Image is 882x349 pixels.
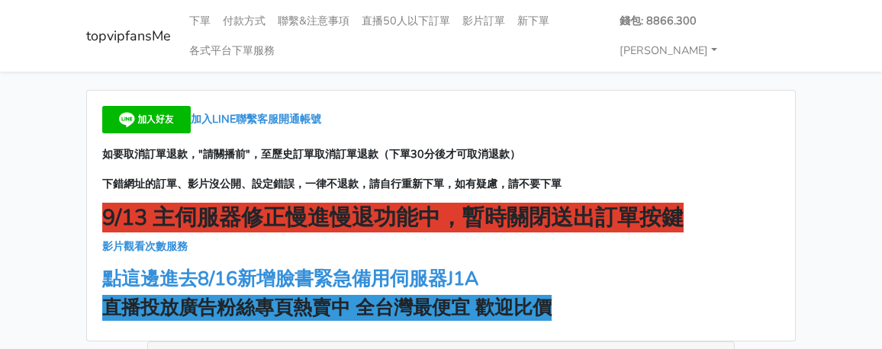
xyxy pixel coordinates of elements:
[272,6,356,36] a: 聯繫&注意事項
[620,13,697,28] strong: 錢包: 8866.300
[613,36,723,66] a: [PERSON_NAME]
[102,106,191,133] img: 加入好友
[102,111,321,126] a: 加入LINE聯繫客服開通帳號
[102,239,188,254] a: 影片觀看次數服務
[183,36,281,66] a: 各式平台下單服務
[183,6,217,36] a: 下單
[356,6,456,36] a: 直播50人以下訂單
[102,203,684,232] strong: 9/13 主伺服器修正慢進慢退功能中，暫時關閉送出訂單按鍵
[613,6,703,36] a: 錢包: 8866.300
[511,6,555,36] a: 新下單
[102,146,520,162] strong: 如要取消訂單退款，"請關播前"，至歷史訂單取消訂單退款（下單30分後才可取消退款）
[456,6,511,36] a: 影片訂單
[86,21,171,51] a: topvipfansMe
[102,295,552,321] strong: 直播投放廣告粉絲專頁熱賣中 全台灣最便宜 歡迎比價
[102,266,478,292] a: 點這邊進去8/16新增臉書緊急備用伺服器J1A
[102,176,562,191] strong: 下錯網址的訂單、影片沒公開、設定錯誤，一律不退款，請自行重新下單，如有疑慮，請不要下單
[217,6,272,36] a: 付款方式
